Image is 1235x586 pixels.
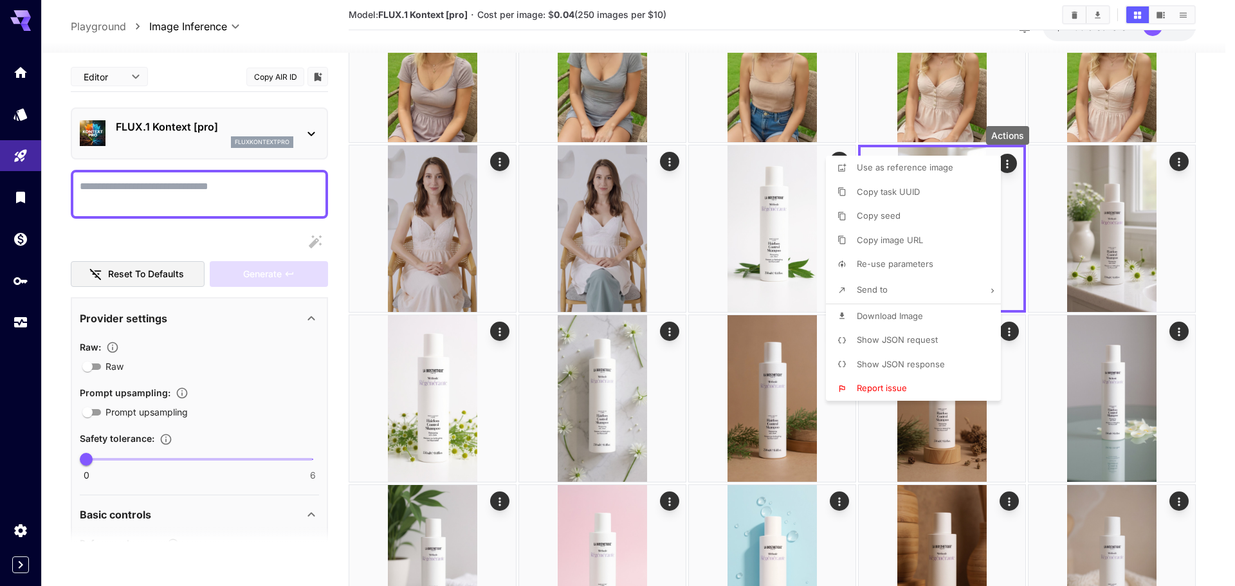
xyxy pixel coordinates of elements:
span: Report issue [857,383,907,393]
span: Copy image URL [857,235,923,245]
span: Show JSON request [857,334,938,345]
span: Download Image [857,311,923,321]
span: Send to [857,284,888,295]
span: Use as reference image [857,162,953,172]
div: Actions [986,126,1029,145]
span: Copy seed [857,210,901,221]
span: Show JSON response [857,359,945,369]
span: Copy task UUID [857,187,920,197]
span: Re-use parameters [857,259,933,269]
